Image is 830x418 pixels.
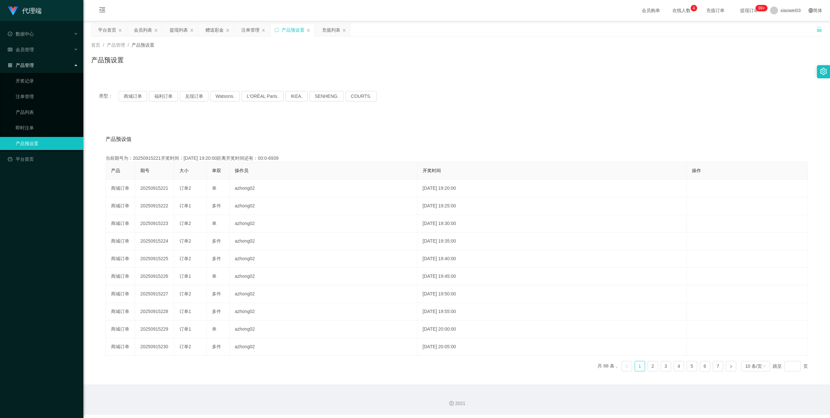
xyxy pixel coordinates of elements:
span: 产品管理 [107,42,125,48]
span: / [128,42,129,48]
a: 代理端 [8,8,42,13]
td: 20250915222 [135,197,174,215]
span: 单 [212,186,217,191]
td: [DATE] 19:35:00 [417,232,687,250]
td: [DATE] 19:40:00 [417,250,687,268]
span: 操作 [692,168,701,173]
td: 商城订单 [106,303,135,321]
span: 单 [212,274,217,279]
i: 图标: setting [820,68,827,75]
i: 图标: close [306,28,310,32]
a: 5 [687,361,697,371]
div: 提现列表 [170,24,188,36]
div: 2021 [89,400,825,407]
span: 提现订单 [737,8,762,13]
a: 图标: dashboard平台首页 [8,153,78,166]
td: azhong02 [230,250,417,268]
td: 20250915230 [135,338,174,356]
button: IKEA. [286,91,308,101]
button: 福利订单 [149,91,178,101]
h1: 产品预设置 [91,55,124,65]
span: 多件 [212,344,221,349]
h1: 代理端 [22,0,42,21]
span: 订单2 [179,256,191,261]
span: 类型： [99,91,119,101]
i: 图标: check-circle-o [8,32,12,36]
span: 充值订单 [703,8,728,13]
td: azhong02 [230,303,417,321]
i: 图标: appstore-o [8,63,12,67]
a: 开奖记录 [16,74,78,87]
td: azhong02 [230,197,417,215]
td: 20250915225 [135,250,174,268]
span: 期号 [140,168,149,173]
p: 4 [693,5,695,11]
span: 多件 [212,291,221,296]
td: azhong02 [230,180,417,197]
i: 图标: close [154,28,158,32]
div: 平台首页 [98,24,116,36]
i: 图标: sync [274,28,279,32]
li: 3 [661,361,671,371]
a: 6 [700,361,710,371]
td: 20250915224 [135,232,174,250]
td: [DATE] 19:20:00 [417,180,687,197]
td: azhong02 [230,268,417,285]
span: 单 [212,221,217,226]
a: 产品预设置 [16,137,78,150]
a: 7 [713,361,723,371]
td: [DATE] 20:05:00 [417,338,687,356]
td: azhong02 [230,215,417,232]
span: 开奖时间 [423,168,441,173]
span: 多件 [212,203,221,208]
span: 产品 [111,168,120,173]
a: 1 [635,361,645,371]
span: 产品预设值 [106,135,132,143]
button: SENHENG. [310,91,344,101]
span: 多件 [212,256,221,261]
i: 图标: right [729,365,733,368]
span: 订单2 [179,186,191,191]
i: 图标: menu-fold [91,0,113,21]
td: 20250915226 [135,268,174,285]
button: Watsons. [210,91,240,101]
i: 图标: close [118,28,122,32]
i: 图标: close [261,28,265,32]
span: 订单1 [179,203,191,208]
span: 多件 [212,238,221,244]
span: 单双 [212,168,221,173]
td: [DATE] 20:00:00 [417,321,687,338]
span: 订单2 [179,291,191,296]
button: 商城订单 [119,91,147,101]
td: [DATE] 19:55:00 [417,303,687,321]
button: 兑现订单 [180,91,208,101]
span: 会员管理 [8,47,34,52]
li: 上一页 [622,361,632,371]
td: 20250915228 [135,303,174,321]
a: 4 [674,361,684,371]
td: 商城订单 [106,215,135,232]
td: 商城订单 [106,250,135,268]
span: 订单2 [179,221,191,226]
span: 大小 [179,168,189,173]
li: 下一页 [726,361,736,371]
li: 2 [648,361,658,371]
span: 订单2 [179,238,191,244]
i: 图标: copyright [449,401,454,406]
td: 20250915229 [135,321,174,338]
button: L'ORÉAL Paris. [242,91,284,101]
i: 图标: close [342,28,346,32]
span: 首页 [91,42,100,48]
td: 商城订单 [106,338,135,356]
i: 图标: global [809,8,813,13]
td: 20250915221 [135,180,174,197]
i: 图标: unlock [816,26,822,32]
span: 订单1 [179,326,191,332]
div: 当前期号为：20250915221开奖时间：[DATE] 19:20:00距离开奖时间还有：00:0-6939 [106,155,808,162]
span: 多件 [212,309,221,314]
td: 20250915227 [135,285,174,303]
span: 产品预设置 [132,42,154,48]
i: 图标: left [625,365,629,368]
